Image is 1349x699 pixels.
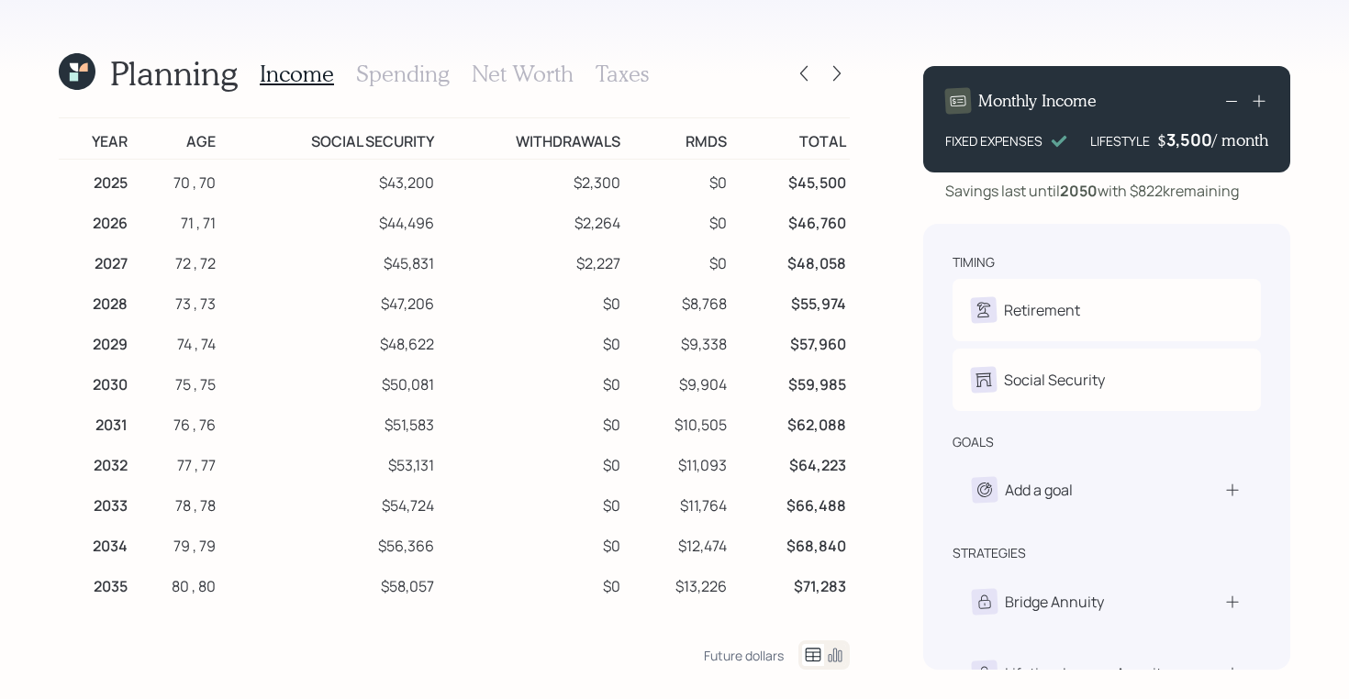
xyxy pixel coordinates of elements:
[219,118,437,160] td: Social Security
[624,321,730,361] td: $9,338
[438,523,625,563] td: $0
[730,281,850,321] td: $55,974
[131,402,220,442] td: 76 , 76
[438,604,625,644] td: $0
[624,118,730,160] td: RMDs
[131,240,220,281] td: 72 , 72
[624,240,730,281] td: $0
[1005,662,1169,684] div: Lifetime Income Annuity
[596,61,649,87] h3: Taxes
[59,402,131,442] td: 2031
[438,240,625,281] td: $2,227
[131,604,220,644] td: 81 , 81
[1004,299,1080,321] div: Retirement
[953,253,995,272] div: timing
[730,321,850,361] td: $57,960
[59,281,131,321] td: 2028
[59,240,131,281] td: 2027
[131,281,220,321] td: 73 , 73
[131,523,220,563] td: 79 , 79
[624,604,730,644] td: $13,950
[624,563,730,604] td: $13,226
[730,118,850,160] td: Total
[438,118,625,160] td: Withdrawals
[59,160,131,201] td: 2025
[219,563,437,604] td: $58,057
[945,180,1239,202] div: Savings last until with $822k remaining
[219,200,437,240] td: $44,496
[1090,131,1150,150] div: LIFESTYLE
[624,160,730,201] td: $0
[730,563,850,604] td: $71,283
[730,483,850,523] td: $66,488
[356,61,450,87] h3: Spending
[730,402,850,442] td: $62,088
[59,118,131,160] td: Year
[219,483,437,523] td: $54,724
[438,483,625,523] td: $0
[438,361,625,402] td: $0
[730,200,850,240] td: $46,760
[945,131,1042,150] div: FIXED EXPENSES
[730,160,850,201] td: $45,500
[59,200,131,240] td: 2026
[59,523,131,563] td: 2034
[438,281,625,321] td: $0
[131,200,220,240] td: 71 , 71
[131,442,220,483] td: 77 , 77
[219,321,437,361] td: $48,622
[1166,128,1212,150] div: 3,500
[1005,591,1104,613] div: Bridge Annuity
[59,321,131,361] td: 2029
[624,200,730,240] td: $0
[624,281,730,321] td: $8,768
[131,361,220,402] td: 75 , 75
[219,160,437,201] td: $43,200
[624,402,730,442] td: $10,505
[131,118,220,160] td: Age
[730,523,850,563] td: $68,840
[730,361,850,402] td: $59,985
[131,483,220,523] td: 78 , 78
[438,563,625,604] td: $0
[953,433,994,451] div: goals
[438,200,625,240] td: $2,264
[59,361,131,402] td: 2030
[438,160,625,201] td: $2,300
[219,442,437,483] td: $53,131
[59,442,131,483] td: 2032
[438,321,625,361] td: $0
[624,483,730,523] td: $11,764
[1005,479,1073,501] div: Add a goal
[1157,130,1166,150] h4: $
[472,61,574,87] h3: Net Worth
[978,91,1097,111] h4: Monthly Income
[1004,369,1105,391] div: Social Security
[110,53,238,93] h1: Planning
[704,647,784,664] div: Future dollars
[624,361,730,402] td: $9,904
[131,321,220,361] td: 74 , 74
[260,61,334,87] h3: Income
[219,523,437,563] td: $56,366
[730,240,850,281] td: $48,058
[219,361,437,402] td: $50,081
[1212,130,1268,150] h4: / month
[131,160,220,201] td: 70 , 70
[219,281,437,321] td: $47,206
[1060,181,1098,201] b: 2050
[730,442,850,483] td: $64,223
[59,483,131,523] td: 2033
[953,544,1026,562] div: strategies
[438,402,625,442] td: $0
[219,402,437,442] td: $51,583
[59,604,131,644] td: 2036
[219,240,437,281] td: $45,831
[624,442,730,483] td: $11,093
[59,563,131,604] td: 2035
[438,442,625,483] td: $0
[219,604,437,644] td: $59,799
[624,523,730,563] td: $12,474
[730,604,850,644] td: $73,749
[131,563,220,604] td: 80 , 80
